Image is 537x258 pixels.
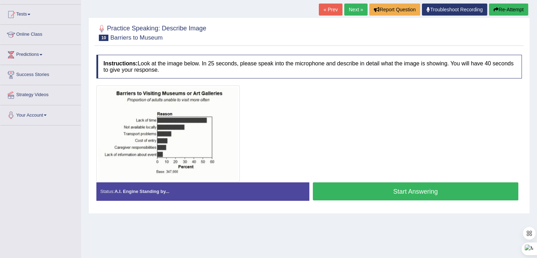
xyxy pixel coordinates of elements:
[344,4,368,16] a: Next »
[319,4,342,16] a: « Prev
[0,45,81,63] a: Predictions
[0,65,81,83] a: Success Stories
[96,55,522,78] h4: Look at the image below. In 25 seconds, please speak into the microphone and describe in detail w...
[0,85,81,103] a: Strategy Videos
[103,60,138,66] b: Instructions:
[422,4,487,16] a: Troubleshoot Recording
[110,34,162,41] small: Barriers to Museum
[0,5,81,22] a: Tests
[0,105,81,123] a: Your Account
[96,23,206,41] h2: Practice Speaking: Describe Image
[99,35,108,41] span: 10
[489,4,528,16] button: Re-Attempt
[114,189,169,194] strong: A.I. Engine Standing by...
[96,182,309,200] div: Status:
[369,4,420,16] button: Report Question
[313,182,519,200] button: Start Answering
[0,25,81,42] a: Online Class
